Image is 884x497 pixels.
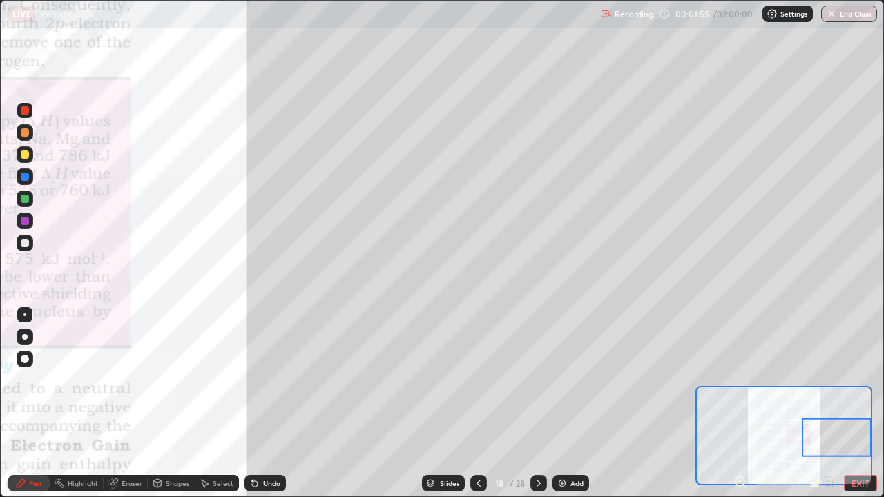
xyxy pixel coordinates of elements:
p: LIVE [12,8,31,19]
button: EXIT [844,475,877,491]
p: Settings [780,10,807,17]
img: class-settings-icons [767,8,778,19]
p: Periodic table [41,8,93,19]
div: Pen [29,480,41,487]
div: Select [213,480,233,487]
button: End Class [821,6,877,22]
div: Eraser [122,480,142,487]
img: recording.375f2c34.svg [601,8,612,19]
img: add-slide-button [557,478,568,489]
div: Add [570,480,584,487]
div: 28 [516,477,525,489]
div: Slides [440,480,459,487]
div: / [509,479,513,487]
div: Highlight [68,480,98,487]
div: Undo [263,480,280,487]
img: end-class-cross [826,8,837,19]
p: Recording [615,9,653,19]
div: 18 [492,479,506,487]
div: Shapes [166,480,189,487]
